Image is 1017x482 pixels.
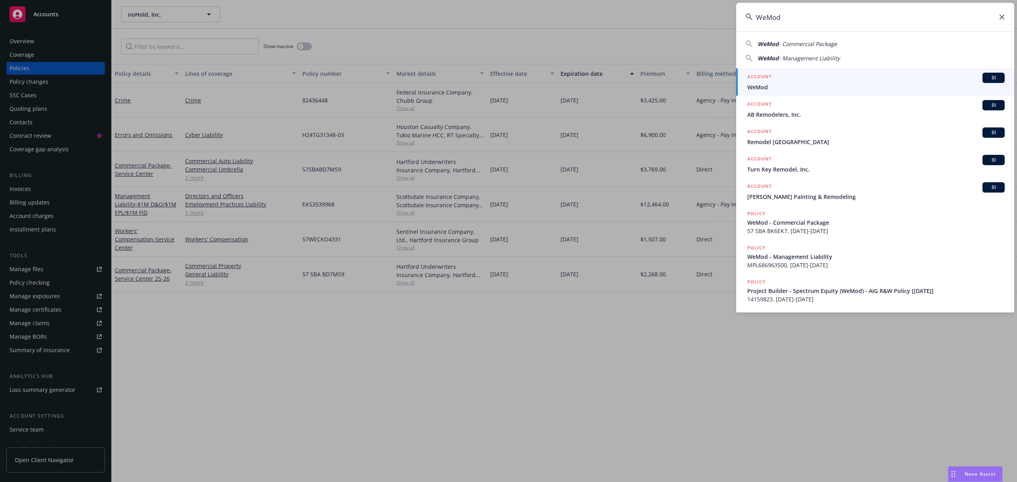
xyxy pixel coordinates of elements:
h5: POLICY [747,278,766,286]
a: ACCOUNTBIAB Remodelers, Inc. [736,96,1014,123]
span: WeMod [747,83,1005,91]
a: POLICYProject Builder - Spectrum Equity (WeMod) - AIG R&W Policy [[DATE]]14159823, [DATE]-[DATE] [736,274,1014,308]
span: MPL686963500, [DATE]-[DATE] [747,261,1005,269]
a: POLICYWeMod - Management LiabilityMPL686963500, [DATE]-[DATE] [736,239,1014,274]
input: Search... [736,3,1014,31]
span: 57 SBA BK6EK7, [DATE]-[DATE] [747,227,1005,235]
span: - Commercial Package [779,40,837,48]
h5: ACCOUNT [747,100,771,110]
span: Project Builder - Spectrum Equity (WeMod) - AIG R&W Policy [[DATE]] [747,287,1005,295]
span: WeMod - Commercial Package [747,218,1005,227]
span: BI [986,102,1002,109]
span: AB Remodelers, Inc. [747,110,1005,119]
span: Nova Assist [965,470,996,477]
h5: POLICY [747,210,766,218]
div: Drag to move [948,467,958,482]
span: - Management Liability [779,54,840,62]
h5: POLICY [747,244,766,252]
h5: ACCOUNT [747,155,771,164]
a: ACCOUNTBITurn Key Remodel, Inc. [736,150,1014,178]
a: ACCOUNTBIRemodel [GEOGRAPHIC_DATA] [736,123,1014,150]
span: BI [986,129,1002,136]
button: Nova Assist [948,466,1003,482]
span: WeMod [758,40,779,48]
span: BI [986,184,1002,191]
span: Turn Key Remodel, Inc. [747,165,1005,174]
h5: ACCOUNT [747,73,771,82]
span: BI [986,156,1002,164]
a: POLICYWeMod - Commercial Package57 SBA BK6EK7, [DATE]-[DATE] [736,205,1014,239]
a: ACCOUNTBI[PERSON_NAME] Painting & Remodeling [736,178,1014,205]
h5: ACCOUNT [747,127,771,137]
h5: ACCOUNT [747,182,771,192]
span: Remodel [GEOGRAPHIC_DATA] [747,138,1005,146]
span: WeMod - Management Liability [747,253,1005,261]
a: ACCOUNTBIWeMod [736,68,1014,96]
span: BI [986,74,1002,81]
span: 14159823, [DATE]-[DATE] [747,295,1005,303]
span: [PERSON_NAME] Painting & Remodeling [747,193,1005,201]
span: WeMod [758,54,779,62]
